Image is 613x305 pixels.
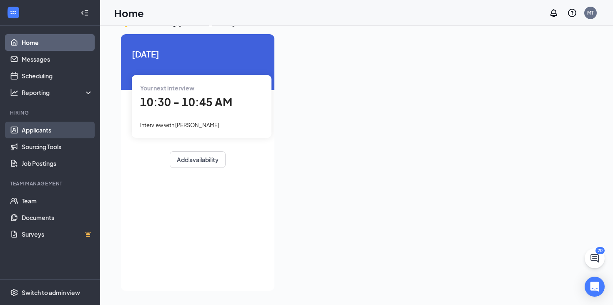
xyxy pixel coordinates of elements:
[80,9,89,17] svg: Collapse
[140,122,219,128] span: Interview with [PERSON_NAME]
[22,51,93,67] a: Messages
[590,253,600,263] svg: ChatActive
[22,226,93,242] a: SurveysCrown
[585,277,605,297] div: Open Intercom Messenger
[114,6,144,20] h1: Home
[22,67,93,84] a: Scheduling
[132,47,264,60] span: [DATE]
[10,288,18,297] svg: Settings
[22,155,93,172] a: Job Postings
[10,109,91,116] div: Hiring
[10,88,18,97] svg: Analysis
[585,248,605,268] button: ChatActive
[587,9,594,16] div: MT
[22,209,93,226] a: Documents
[10,180,91,187] div: Team Management
[595,247,605,254] div: 20
[22,192,93,209] a: Team
[567,8,577,18] svg: QuestionInfo
[9,8,18,17] svg: WorkstreamLogo
[22,34,93,51] a: Home
[170,151,226,168] button: Add availability
[549,8,559,18] svg: Notifications
[22,122,93,138] a: Applicants
[140,95,232,109] span: 10:30 - 10:45 AM
[22,88,93,97] div: Reporting
[140,84,194,92] span: Your next interview
[22,138,93,155] a: Sourcing Tools
[22,288,80,297] div: Switch to admin view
